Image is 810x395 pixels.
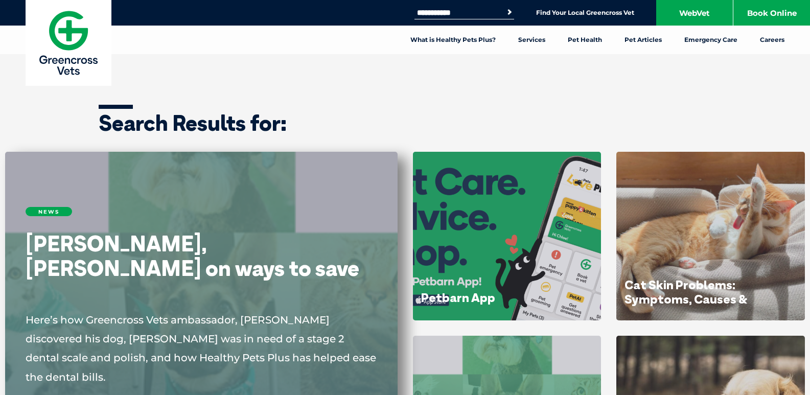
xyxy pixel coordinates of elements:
a: Services [507,26,557,54]
a: Find Your Local Greencross Vet [536,9,634,17]
a: Emergency Care [673,26,749,54]
a: Cat Skin Problems: Symptoms, Causes & Treatments [624,277,747,320]
a: What is Healthy Pets Plus? [399,26,507,54]
h6: News [26,207,72,216]
a: Careers [749,26,796,54]
a: Pet Health [557,26,613,54]
a: [PERSON_NAME], [PERSON_NAME] on ways to save on pet dental care [26,230,359,307]
a: Petbarn App [421,290,495,305]
a: Pet Articles [613,26,673,54]
h1: Search Results for: [99,112,712,134]
button: Search [504,7,515,17]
